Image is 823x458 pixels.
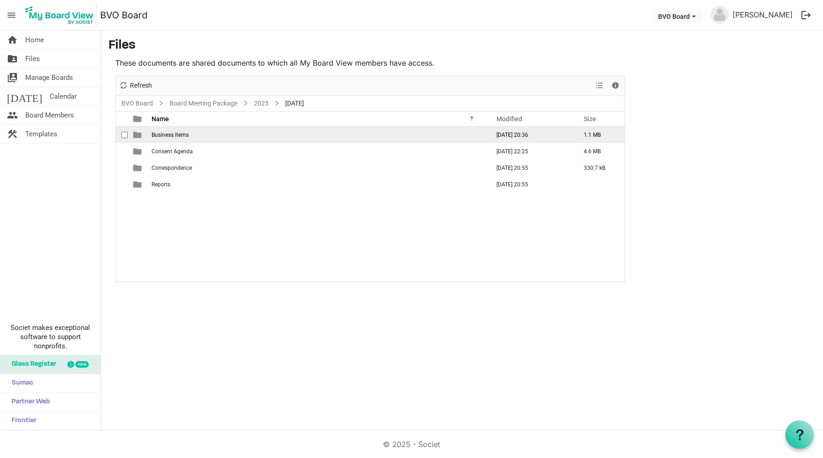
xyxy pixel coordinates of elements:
[149,143,487,160] td: Consent Agenda is template cell column header Name
[25,125,57,143] span: Templates
[116,160,128,176] td: checkbox
[119,98,155,109] a: BVO Board
[128,160,149,176] td: is template cell column header type
[108,38,816,54] h3: Files
[710,6,729,24] img: no-profile-picture.svg
[7,125,18,143] span: construction
[574,176,625,193] td: is template cell column header Size
[129,80,153,91] span: Refresh
[7,31,18,49] span: home
[383,440,440,449] a: © 2025 - Societ
[25,50,40,68] span: Files
[574,160,625,176] td: 330.7 kB is template cell column header Size
[594,80,605,91] button: View dropdownbutton
[116,176,128,193] td: checkbox
[608,76,623,95] div: Details
[7,393,50,411] span: Partner Web
[149,160,487,176] td: Correspondence is template cell column header Name
[23,4,96,27] img: My Board View Logo
[283,98,306,109] span: [DATE]
[152,148,193,155] span: Consent Agenda
[3,6,20,24] span: menu
[7,412,36,430] span: Frontier
[574,143,625,160] td: 4.6 MB is template cell column header Size
[152,165,192,171] span: Correspondence
[7,68,18,87] span: switch_account
[128,176,149,193] td: is template cell column header type
[7,50,18,68] span: folder_shared
[100,6,147,24] a: BVO Board
[149,176,487,193] td: Reports is template cell column header Name
[149,127,487,143] td: Business Items is template cell column header Name
[152,115,169,123] span: Name
[128,127,149,143] td: is template cell column header type
[152,132,189,138] span: Business Items
[50,87,77,106] span: Calendar
[729,6,796,24] a: [PERSON_NAME]
[7,87,42,106] span: [DATE]
[25,68,73,87] span: Manage Boards
[23,4,100,27] a: My Board View Logo
[25,31,44,49] span: Home
[7,374,33,392] span: Sumac
[584,115,596,123] span: Size
[252,98,271,109] a: 2025
[116,143,128,160] td: checkbox
[118,80,154,91] button: Refresh
[609,80,622,91] button: Details
[128,143,149,160] td: is template cell column header type
[487,143,574,160] td: August 25, 2025 22:25 column header Modified
[152,181,170,188] span: Reports
[7,355,56,374] span: Glass Register
[116,76,155,95] div: Refresh
[25,106,74,124] span: Board Members
[7,106,18,124] span: people
[168,98,239,109] a: Board Meeting Package
[4,323,96,351] span: Societ makes exceptional software to support nonprofits.
[652,10,702,22] button: BVO Board dropdownbutton
[75,361,89,368] div: new
[487,176,574,193] td: August 25, 2025 20:55 column header Modified
[115,57,625,68] p: These documents are shared documents to which all My Board View members have access.
[796,6,816,25] button: logout
[487,127,574,143] td: August 25, 2025 20:36 column header Modified
[487,160,574,176] td: August 25, 2025 20:55 column header Modified
[592,76,608,95] div: View
[496,115,522,123] span: Modified
[574,127,625,143] td: 1.1 MB is template cell column header Size
[116,127,128,143] td: checkbox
